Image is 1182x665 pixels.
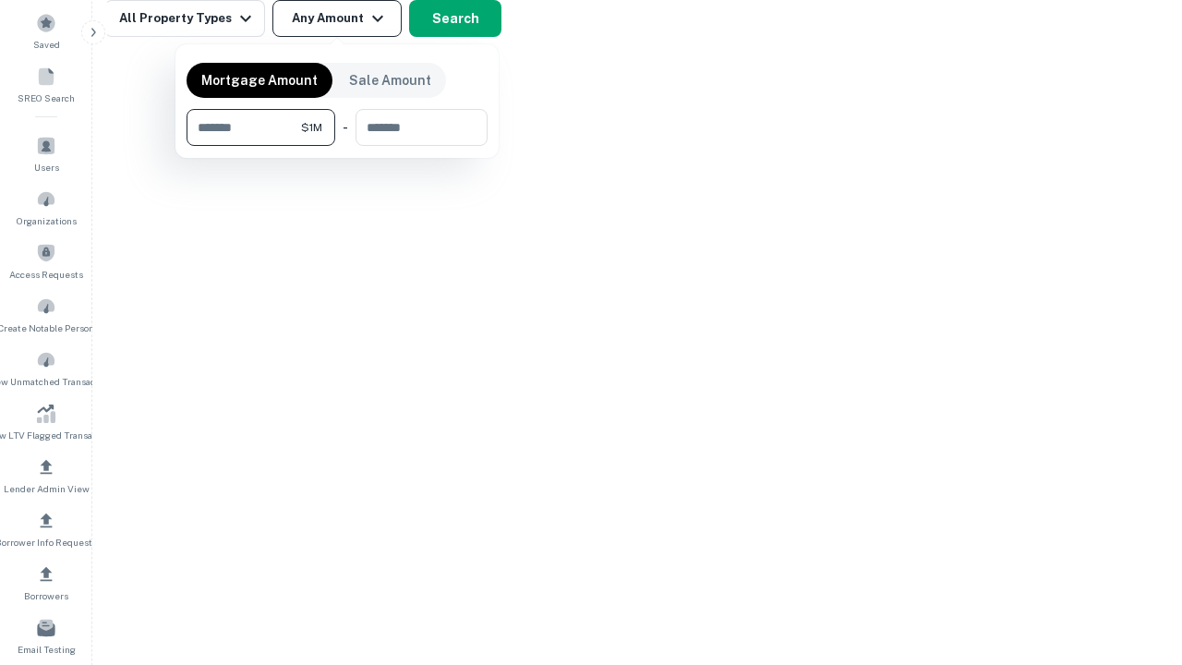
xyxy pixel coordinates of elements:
[349,70,431,91] p: Sale Amount
[1090,517,1182,606] iframe: Chat Widget
[201,70,318,91] p: Mortgage Amount
[301,119,322,136] span: $1M
[343,109,348,146] div: -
